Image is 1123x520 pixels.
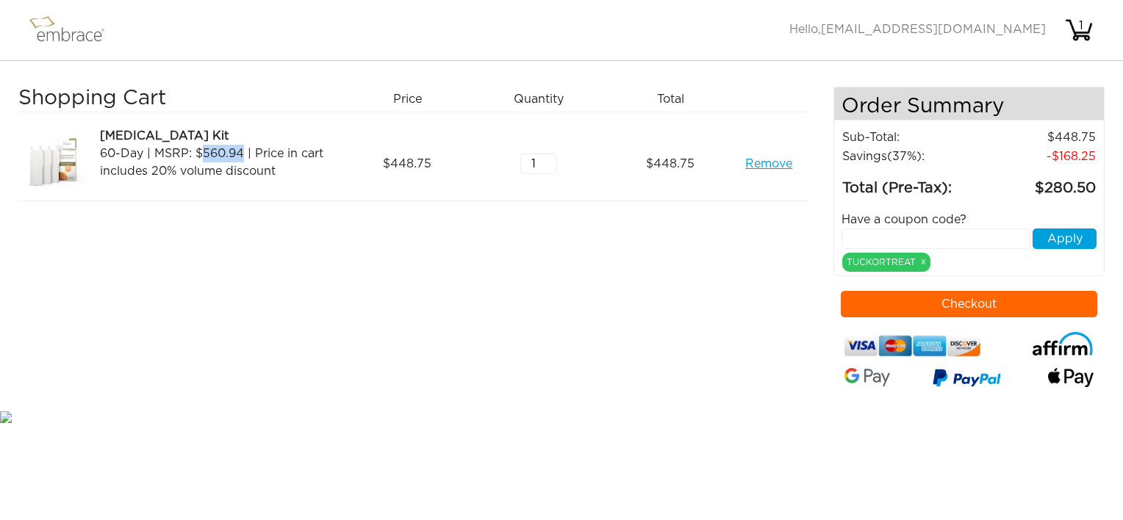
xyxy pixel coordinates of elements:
[745,155,792,173] a: Remove
[844,368,890,386] img: Google-Pay-Logo.svg
[1066,17,1096,35] div: 1
[842,166,982,200] td: Total (Pre-Tax):
[921,255,926,268] a: x
[383,155,431,173] span: 448.75
[789,24,1046,35] span: Hello,
[100,127,336,145] div: [MEDICAL_DATA] Kit
[821,24,1046,35] span: [EMAIL_ADDRESS][DOMAIN_NAME]
[18,87,336,112] h3: Shopping Cart
[842,147,982,166] td: Savings :
[834,87,1105,120] h4: Order Summary
[842,253,930,272] div: TUCKORTREAT
[1064,24,1094,35] a: 1
[18,127,92,201] img: a09f5d18-8da6-11e7-9c79-02e45ca4b85b.jpeg
[1048,368,1094,387] img: fullApplePay.png
[982,166,1097,200] td: 280.50
[887,151,922,162] span: (37%)
[610,87,742,112] div: Total
[26,12,121,48] img: logo.png
[1032,332,1094,356] img: affirm-logo.svg
[982,128,1097,147] td: 448.75
[100,145,336,180] div: 60-Day | MSRP: $560.94 | Price in cart includes 20% volume discount
[1064,15,1094,45] img: cart
[646,155,695,173] span: 448.75
[933,365,1001,393] img: paypal-v3.png
[842,128,982,147] td: Sub-Total:
[830,211,1108,228] div: Have a coupon code?
[1033,228,1097,249] button: Apply
[347,87,478,112] div: Price
[844,332,981,360] img: credit-cards.png
[982,147,1097,166] td: 168.25
[514,90,564,108] span: Quantity
[841,291,1098,317] button: Checkout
